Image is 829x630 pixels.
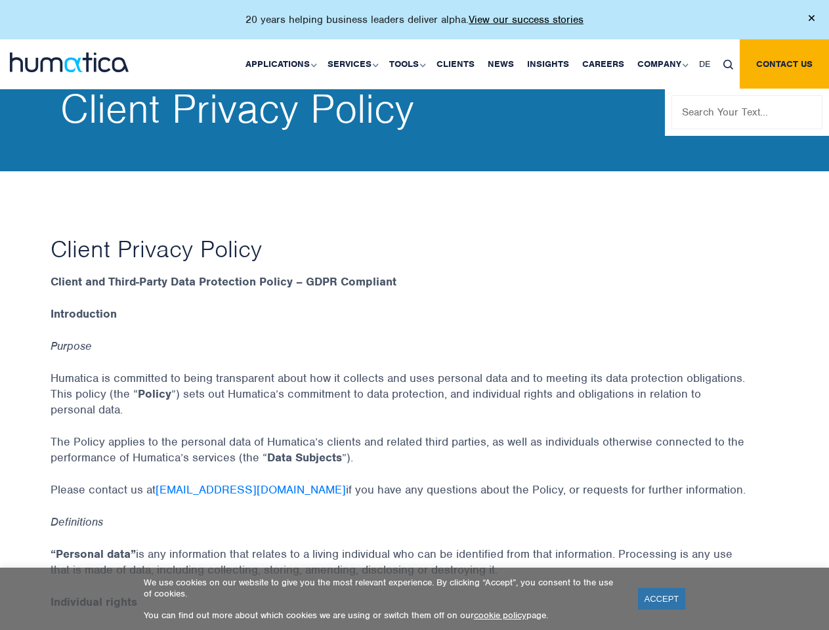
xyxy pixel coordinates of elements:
[51,434,779,482] p: The Policy applies to the personal data of Humatica’s clients and related third parties, as well ...
[383,39,430,89] a: Tools
[144,577,622,599] p: We use cookies on our website to give you the most relevant experience. By clicking “Accept”, you...
[474,610,526,621] a: cookie policy
[430,39,481,89] a: Clients
[51,370,779,434] p: Humatica is committed to being transparent about how it collects and uses personal data and to me...
[10,52,129,72] img: logo
[481,39,521,89] a: News
[239,39,321,89] a: Applications
[267,450,342,465] strong: Data Subjects
[671,95,822,129] input: Search Your Text...
[51,482,779,514] p: Please contact us at if you have any questions about the Policy, or requests for further informat...
[469,13,584,26] a: View our success stories
[638,588,686,610] a: ACCEPT
[723,60,733,70] img: search_icon
[156,482,346,497] a: [EMAIL_ADDRESS][DOMAIN_NAME]
[576,39,631,89] a: Careers
[138,387,171,401] strong: Policy
[51,234,779,264] h1: Client Privacy Policy
[740,39,829,89] a: Contact us
[51,514,103,529] em: Definitions
[51,274,396,289] strong: Client and Third-Party Data Protection Policy – GDPR Compliant
[51,547,136,561] strong: “Personal data”
[51,339,92,353] em: Purpose
[699,58,710,70] span: DE
[60,89,789,129] h2: Client Privacy Policy
[51,306,117,321] strong: Introduction
[631,39,692,89] a: Company
[51,546,779,594] p: is any information that relates to a living individual who can be identified from that informatio...
[321,39,383,89] a: Services
[521,39,576,89] a: Insights
[692,39,717,89] a: DE
[245,13,584,26] p: 20 years helping business leaders deliver alpha.
[144,610,622,621] p: You can find out more about which cookies we are using or switch them off on our page.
